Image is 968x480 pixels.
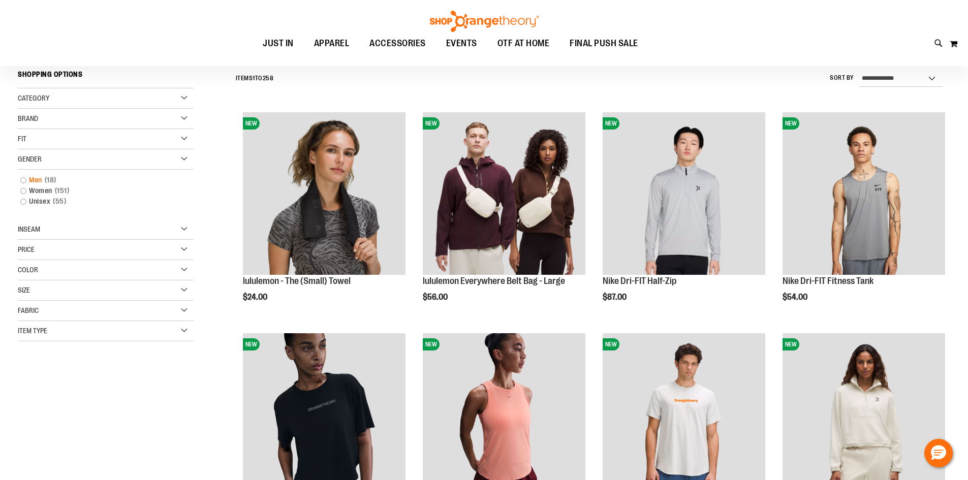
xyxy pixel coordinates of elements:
span: NEW [243,117,260,130]
span: JUST IN [263,32,294,55]
a: FINAL PUSH SALE [559,32,648,55]
span: NEW [603,338,619,350]
span: 151 [52,185,72,196]
label: Sort By [830,74,854,82]
div: product [238,107,411,328]
span: Size [18,286,30,294]
a: OTF AT HOME [487,32,560,55]
a: ACCESSORIES [359,32,436,55]
span: Gender [18,155,42,163]
img: Shop Orangetheory [428,11,540,32]
h2: Items to [236,71,274,86]
span: 258 [263,75,274,82]
span: $56.00 [423,293,449,302]
span: Price [18,245,35,253]
img: lululemon Everywhere Belt Bag - Large [423,112,585,275]
span: APPAREL [314,32,350,55]
a: Women151 [15,185,184,196]
span: NEW [423,117,440,130]
span: NEW [783,338,799,350]
div: product [418,107,590,328]
span: ACCESSORIES [369,32,426,55]
span: 1 [253,75,255,82]
span: FINAL PUSH SALE [570,32,638,55]
a: APPAREL [304,32,360,55]
img: Nike Dri-FIT Half-Zip [603,112,765,275]
a: lululemon - The (Small) TowelNEW [243,112,405,276]
a: Nike Dri-FIT Half-ZipNEW [603,112,765,276]
span: EVENTS [446,32,477,55]
button: Hello, have a question? Let’s chat. [924,439,953,467]
img: Nike Dri-FIT Fitness Tank [783,112,945,275]
div: product [777,107,950,328]
a: JUST IN [253,32,304,55]
span: $87.00 [603,293,628,302]
a: Nike Dri-FIT Half-Zip [603,276,676,286]
span: NEW [423,338,440,350]
a: Unisex55 [15,196,184,207]
a: Men18 [15,175,184,185]
a: lululemon - The (Small) Towel [243,276,351,286]
a: lululemon Everywhere Belt Bag - Large [423,276,565,286]
span: Category [18,94,49,102]
img: lululemon - The (Small) Towel [243,112,405,275]
span: Fabric [18,306,39,314]
a: Nike Dri-FIT Fitness Tank [783,276,873,286]
span: NEW [603,117,619,130]
span: Inseam [18,225,40,233]
span: 18 [42,175,59,185]
div: product [598,107,770,328]
span: Brand [18,114,38,122]
span: $24.00 [243,293,269,302]
span: Item Type [18,327,47,335]
a: EVENTS [436,32,487,55]
a: lululemon Everywhere Belt Bag - LargeNEW [423,112,585,276]
span: OTF AT HOME [497,32,550,55]
span: $54.00 [783,293,809,302]
span: NEW [243,338,260,350]
span: NEW [783,117,799,130]
span: 55 [50,196,69,207]
span: Color [18,266,38,274]
a: Nike Dri-FIT Fitness TankNEW [783,112,945,276]
strong: Shopping Options [18,66,194,88]
span: Fit [18,135,26,143]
